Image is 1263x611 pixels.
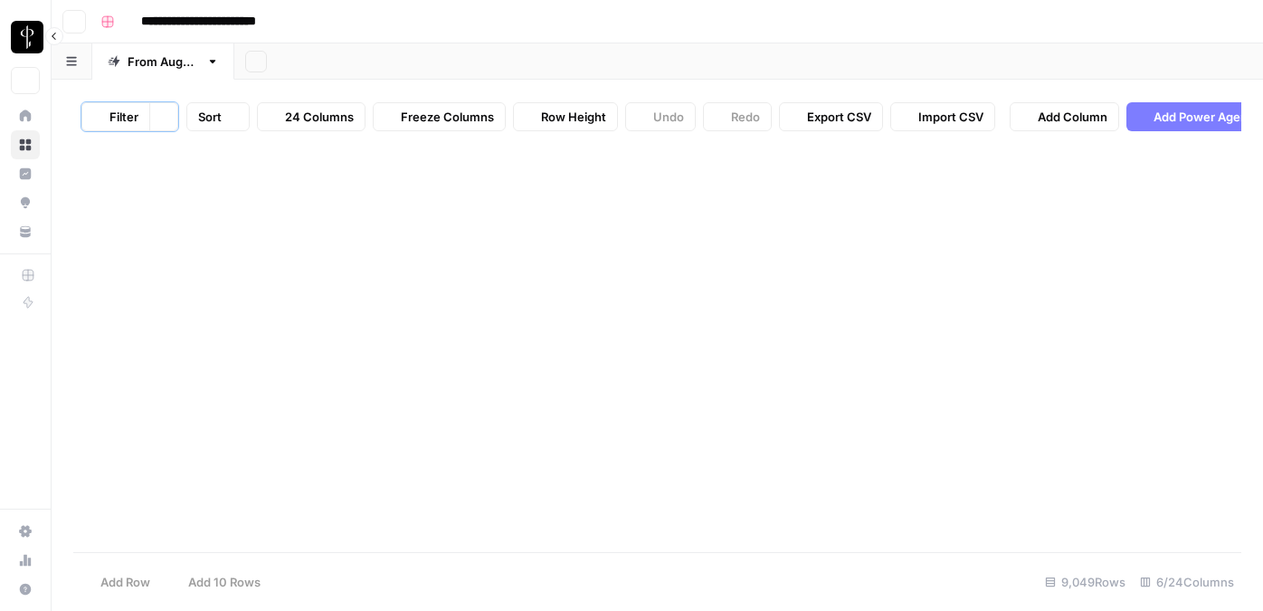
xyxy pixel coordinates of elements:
[188,573,261,591] span: Add 10 Rows
[373,102,506,131] button: Freeze Columns
[11,188,40,217] a: Opportunities
[186,102,250,131] button: Sort
[918,108,983,126] span: Import CSV
[1126,102,1263,131] button: Add Power Agent
[541,108,606,126] span: Row Height
[73,568,161,597] button: Add Row
[128,53,199,71] div: From [DATE]
[625,102,696,131] button: Undo
[81,102,149,131] button: Filter
[100,573,150,591] span: Add Row
[11,21,43,53] img: LP Production Workloads Logo
[257,102,366,131] button: 24 Columns
[11,14,40,60] button: Workspace: LP Production Workloads
[109,108,138,126] span: Filter
[890,102,995,131] button: Import CSV
[11,130,40,159] a: Browse
[1010,102,1119,131] button: Add Column
[807,108,871,126] span: Export CSV
[11,517,40,546] a: Settings
[513,102,618,131] button: Row Height
[11,575,40,604] button: Help + Support
[11,546,40,575] a: Usage
[401,108,494,126] span: Freeze Columns
[653,108,684,126] span: Undo
[1133,568,1241,597] div: 6/24 Columns
[285,108,354,126] span: 24 Columns
[11,217,40,246] a: Your Data
[11,101,40,130] a: Home
[1154,108,1252,126] span: Add Power Agent
[92,43,234,80] a: From [DATE]
[1038,108,1107,126] span: Add Column
[1038,568,1133,597] div: 9,049 Rows
[161,568,271,597] button: Add 10 Rows
[198,108,222,126] span: Sort
[731,108,760,126] span: Redo
[11,159,40,188] a: Insights
[779,102,883,131] button: Export CSV
[703,102,772,131] button: Redo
